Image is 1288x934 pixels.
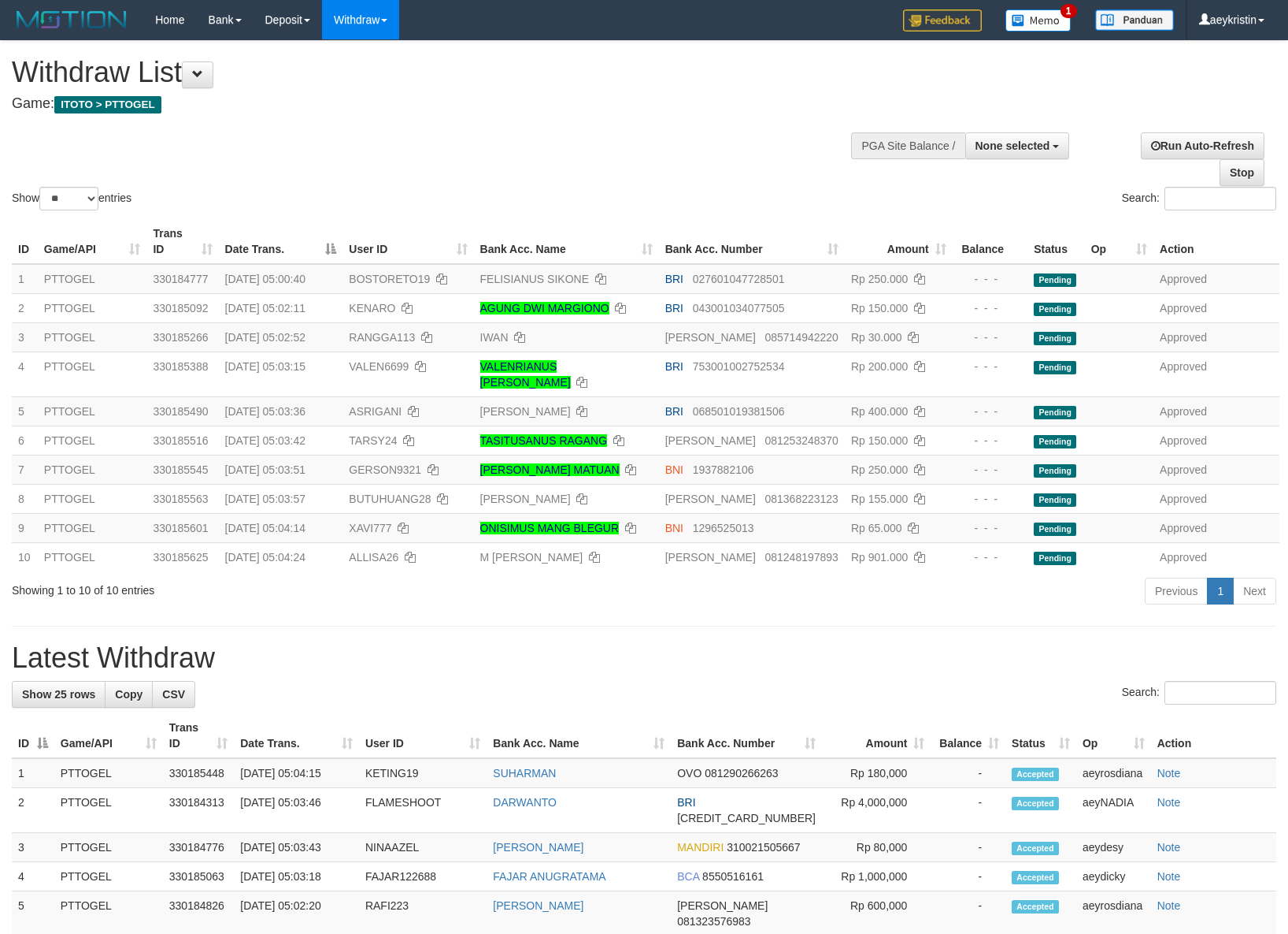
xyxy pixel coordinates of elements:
span: [PERSON_NAME] [665,493,756,505]
span: Rp 250.000 [851,273,908,285]
a: M [PERSON_NAME] [480,551,583,564]
span: 330185092 [153,302,208,314]
td: PTTOGEL [38,264,147,294]
span: 1 [1060,4,1077,18]
a: [PERSON_NAME] [480,493,571,505]
span: Rp 155.000 [851,493,908,505]
td: - [931,788,1005,833]
td: PTTOGEL [38,396,147,426]
td: PTTOGEL [54,758,163,788]
a: Note [1157,899,1181,912]
span: Rp 400.000 [851,405,908,418]
div: - - - [959,329,1021,345]
span: [DATE] 05:03:57 [225,493,305,505]
span: [PERSON_NAME] [665,551,756,564]
th: Bank Acc. Name: activate to sort column ascending [474,219,659,264]
span: BRI [665,273,683,285]
select: Showentries [39,187,98,210]
span: BNI [665,463,683,476]
span: RANGGA113 [349,331,415,344]
span: Copy [115,688,142,701]
span: BOSTORETO19 [349,273,430,285]
span: [DATE] 05:02:11 [225,302,305,314]
span: Copy 081290266263 to clipboard [705,767,778,780]
a: Note [1157,870,1181,883]
span: Copy 068501019381506 to clipboard [693,405,785,418]
td: 2 [12,293,38,322]
span: 330185516 [153,434,208,447]
td: Rp 80,000 [822,833,931,862]
a: DARWANTO [493,796,557,809]
a: FELISIANUS SIKONE [480,273,589,285]
td: Approved [1153,484,1279,513]
td: Approved [1153,513,1279,542]
span: CSV [162,688,185,701]
span: 330185601 [153,522,208,534]
td: PTTOGEL [38,455,147,484]
a: [PERSON_NAME] [493,899,583,912]
td: - [931,862,1005,891]
a: Stop [1220,159,1264,186]
td: aeydesy [1076,833,1151,862]
div: - - - [959,549,1021,565]
span: 330184777 [153,273,208,285]
th: Trans ID: activate to sort column ascending [163,713,234,758]
td: Approved [1153,293,1279,322]
td: PTTOGEL [54,833,163,862]
div: - - - [959,300,1021,316]
td: 330185448 [163,758,234,788]
span: Copy 081323576983 to clipboard [677,915,750,928]
label: Search: [1122,681,1276,705]
span: 330185388 [153,360,208,373]
span: [DATE] 05:03:42 [225,434,305,447]
div: - - - [959,359,1021,374]
span: BRI [665,302,683,314]
span: BRI [665,360,683,373]
label: Show entries [12,187,131,210]
span: ASRIGANI [349,405,402,418]
td: PTTOGEL [38,484,147,513]
span: Copy 043001034077505 to clipboard [693,302,785,314]
th: Balance [953,219,1027,264]
span: Copy 081253248370 to clipboard [764,434,838,447]
td: [DATE] 05:03:46 [234,788,359,833]
td: Approved [1153,322,1279,352]
span: 330185490 [153,405,208,418]
img: Button%20Memo.svg [1005,9,1071,32]
span: BUTUHUANG28 [349,493,431,505]
span: VALEN6699 [349,360,409,373]
a: Note [1157,841,1181,854]
td: PTTOGEL [54,788,163,833]
a: Copy [105,681,153,708]
td: 5 [12,396,38,426]
span: Copy 310021505667 to clipboard [727,841,800,854]
span: Accepted [1012,871,1059,884]
span: Accepted [1012,768,1059,781]
td: 2 [12,788,54,833]
td: 3 [12,322,38,352]
th: ID [12,219,38,264]
th: ID: activate to sort column descending [12,713,54,758]
a: FAJAR ANUGRATAMA [493,870,605,883]
span: Copy 081368223123 to clipboard [764,493,838,505]
span: Rp 65.000 [851,522,902,534]
th: Game/API: activate to sort column ascending [38,219,147,264]
span: 330185563 [153,493,208,505]
span: [DATE] 05:03:15 [225,360,305,373]
th: Game/API: activate to sort column ascending [54,713,163,758]
span: [DATE] 05:03:36 [225,405,305,418]
td: PTTOGEL [38,352,147,396]
span: Copy 081248197893 to clipboard [764,551,838,564]
h1: Latest Withdraw [12,642,1276,674]
a: Note [1157,767,1181,780]
span: [PERSON_NAME] [665,331,756,344]
span: Pending [1034,523,1076,536]
th: Amount: activate to sort column ascending [845,219,953,264]
div: - - - [959,404,1021,419]
span: Accepted [1012,900,1059,914]
td: 4 [12,862,54,891]
a: [PERSON_NAME] [493,841,583,854]
label: Search: [1122,187,1276,210]
button: None selected [965,132,1070,159]
td: [DATE] 05:03:18 [234,862,359,891]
